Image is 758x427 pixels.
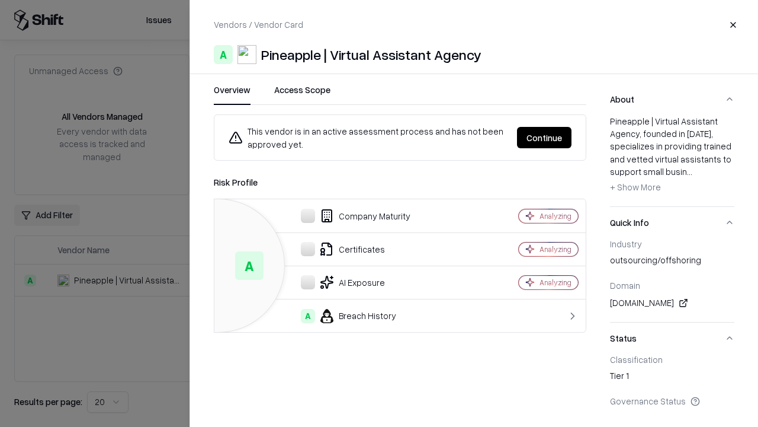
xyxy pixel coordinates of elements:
span: + Show More [610,181,661,192]
div: outsourcing/offshoring [610,254,734,270]
div: Analyzing [539,278,571,288]
div: [DOMAIN_NAME] [610,296,734,310]
div: A [235,251,264,280]
div: Quick Info [610,238,734,322]
div: Domain [610,280,734,291]
div: This vendor is in an active assessment process and has not been approved yet. [229,125,508,151]
button: Quick Info [610,207,734,238]
div: A [214,45,233,64]
div: Breach History [224,309,477,323]
div: A [301,309,315,323]
button: About [610,84,734,115]
button: Overview [214,84,250,105]
div: Analyzing [539,211,571,221]
p: Vendors / Vendor Card [214,18,303,31]
span: ... [687,166,692,177]
div: Industry [610,238,734,249]
div: Analyzing [539,244,571,254]
div: Governance Status [610,396,734,406]
div: Certificates [224,242,477,256]
div: About [610,115,734,206]
button: Status [610,323,734,354]
div: Pineapple | Virtual Assistant Agency, founded in [DATE], specializes in providing trained and vet... [610,115,734,197]
div: AI Exposure [224,275,477,289]
div: Tier 1 [610,369,734,386]
button: Access Scope [274,84,330,105]
div: Risk Profile [214,175,586,189]
button: Continue [517,127,571,148]
div: Classification [610,354,734,365]
img: Pineapple | Virtual Assistant Agency [237,45,256,64]
button: + Show More [610,178,661,197]
div: Company Maturity [224,209,477,223]
div: Pineapple | Virtual Assistant Agency [261,45,481,64]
